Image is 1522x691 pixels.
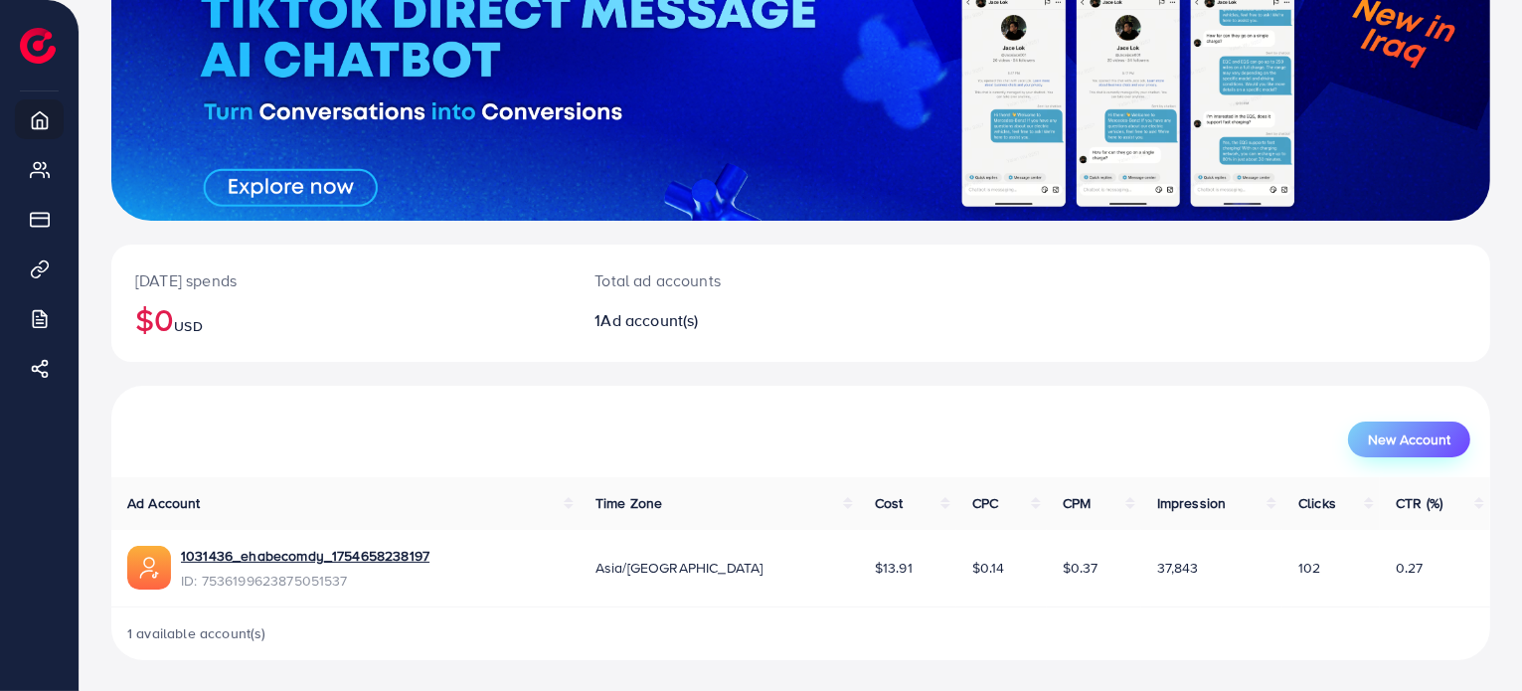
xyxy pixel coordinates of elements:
span: 37,843 [1157,558,1199,578]
h2: $0 [135,300,547,338]
span: $0.14 [972,558,1005,578]
iframe: Chat [1437,602,1507,676]
span: 0.27 [1396,558,1424,578]
h2: 1 [594,311,892,330]
span: $0.37 [1063,558,1099,578]
span: Ad Account [127,493,201,513]
span: Time Zone [595,493,662,513]
span: New Account [1368,432,1450,446]
img: ic-ads-acc.e4c84228.svg [127,546,171,590]
span: Ad account(s) [601,309,699,331]
span: CTR (%) [1396,493,1442,513]
span: Clicks [1298,493,1336,513]
span: 102 [1298,558,1320,578]
span: Cost [875,493,904,513]
span: Asia/[GEOGRAPHIC_DATA] [595,558,763,578]
span: $13.91 [875,558,913,578]
p: [DATE] spends [135,268,547,292]
button: New Account [1348,422,1470,457]
span: USD [174,316,202,336]
p: Total ad accounts [594,268,892,292]
span: 1 available account(s) [127,623,266,643]
span: CPM [1063,493,1091,513]
span: ID: 7536199623875051537 [181,571,429,591]
span: CPC [972,493,998,513]
a: 1031436_ehabecomdy_1754658238197 [181,546,429,566]
span: Impression [1157,493,1227,513]
img: logo [20,28,56,64]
